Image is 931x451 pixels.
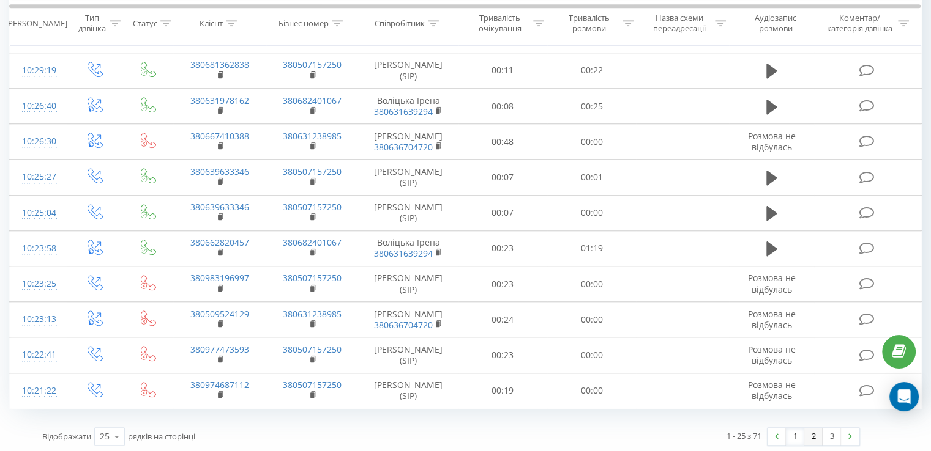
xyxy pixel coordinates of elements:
[283,59,342,70] a: 380507157250
[458,124,547,159] td: 00:48
[547,53,636,88] td: 00:22
[359,337,458,373] td: [PERSON_NAME] (SIP)
[200,18,223,28] div: Клієнт
[374,319,433,331] a: 380636704720
[279,18,329,28] div: Бізнес номер
[283,343,342,355] a: 380507157250
[22,237,54,260] div: 10:23:58
[283,379,342,391] a: 380507157250
[740,13,812,34] div: Аудіозапис розмови
[374,106,433,117] a: 380631639294
[190,308,249,320] a: 380509524129
[22,379,54,403] div: 10:21:22
[133,18,157,28] div: Статус
[22,165,54,189] div: 10:25:27
[458,302,547,337] td: 00:24
[283,166,342,177] a: 380507157250
[547,89,636,124] td: 00:25
[547,266,636,302] td: 00:00
[22,130,54,153] div: 10:26:30
[458,159,547,195] td: 00:07
[547,159,636,195] td: 00:01
[22,94,54,118] div: 10:26:40
[283,237,342,248] a: 380682401067
[359,230,458,266] td: Воліцька Ірена
[283,201,342,213] a: 380507157250
[100,430,110,442] div: 25
[804,428,823,445] a: 2
[558,13,619,34] div: Тривалість розмови
[458,195,547,230] td: 00:07
[469,13,531,34] div: Тривалість очікування
[823,428,841,445] a: 3
[374,141,433,153] a: 380636704720
[547,195,636,230] td: 00:00
[190,166,249,177] a: 380639633346
[748,379,796,402] span: Розмова не відбулась
[283,95,342,106] a: 380682401067
[458,53,547,88] td: 00:11
[748,272,796,295] span: Розмова не відбулась
[375,18,425,28] div: Співробітник
[22,201,54,225] div: 10:25:04
[359,373,458,408] td: [PERSON_NAME] (SIP)
[359,159,458,195] td: [PERSON_NAME] (SIP)
[6,18,67,28] div: [PERSON_NAME]
[359,124,458,159] td: [PERSON_NAME]
[458,89,547,124] td: 00:08
[823,13,895,34] div: Коментар/категорія дзвінка
[727,430,761,442] div: 1 - 25 з 71
[190,343,249,355] a: 380977473593
[283,272,342,284] a: 380507157250
[190,272,249,284] a: 380983196997
[889,382,919,411] div: Open Intercom Messenger
[458,266,547,302] td: 00:23
[458,337,547,373] td: 00:23
[22,59,54,82] div: 10:29:19
[22,343,54,367] div: 10:22:41
[359,195,458,230] td: [PERSON_NAME] (SIP)
[547,337,636,373] td: 00:00
[128,431,195,442] span: рядків на сторінці
[458,230,547,266] td: 00:23
[190,201,249,213] a: 380639633346
[359,89,458,124] td: Воліцька Ірена
[547,302,636,337] td: 00:00
[190,59,249,70] a: 380681362838
[190,130,249,142] a: 380667410388
[748,130,796,153] span: Розмова не відбулась
[374,248,433,259] a: 380631639294
[22,272,54,296] div: 10:23:25
[359,302,458,337] td: [PERSON_NAME]
[42,431,91,442] span: Відображати
[190,379,249,391] a: 380974687112
[748,308,796,331] span: Розмова не відбулась
[547,230,636,266] td: 01:19
[77,13,106,34] div: Тип дзвінка
[283,130,342,142] a: 380631238985
[283,308,342,320] a: 380631238985
[458,373,547,408] td: 00:19
[359,266,458,302] td: [PERSON_NAME] (SIP)
[547,373,636,408] td: 00:00
[648,13,712,34] div: Назва схеми переадресації
[190,95,249,106] a: 380631978162
[22,307,54,331] div: 10:23:13
[786,428,804,445] a: 1
[359,53,458,88] td: [PERSON_NAME] (SIP)
[748,343,796,366] span: Розмова не відбулась
[547,124,636,159] td: 00:00
[190,237,249,248] a: 380662820457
